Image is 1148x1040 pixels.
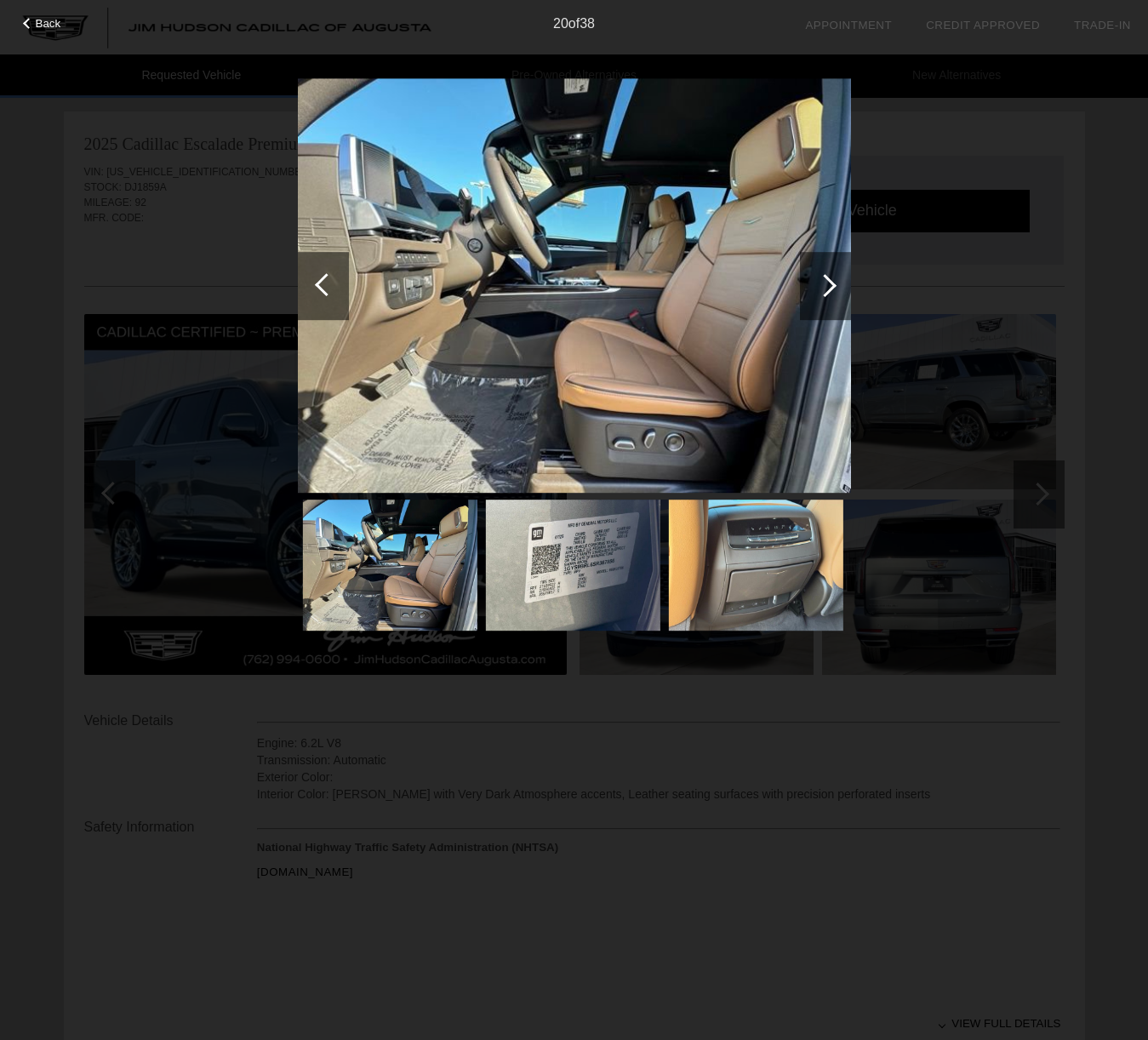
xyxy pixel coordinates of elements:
span: 38 [580,16,595,31]
img: b3ca4894b6203600db2297882468c945.jpg [668,500,842,631]
a: Trade-In [1074,19,1131,31]
span: 20 [553,16,568,31]
a: Credit Approved [926,19,1040,31]
img: 52a75fac6cf9790f74ae0a33f900cb0d.jpg [485,500,660,631]
span: Back [36,17,61,30]
a: Appointment [805,19,892,31]
img: d5945cd938be506b48fd0df3f76080b7.jpg [298,78,851,494]
img: d5945cd938be506b48fd0df3f76080b7.jpg [302,500,477,631]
